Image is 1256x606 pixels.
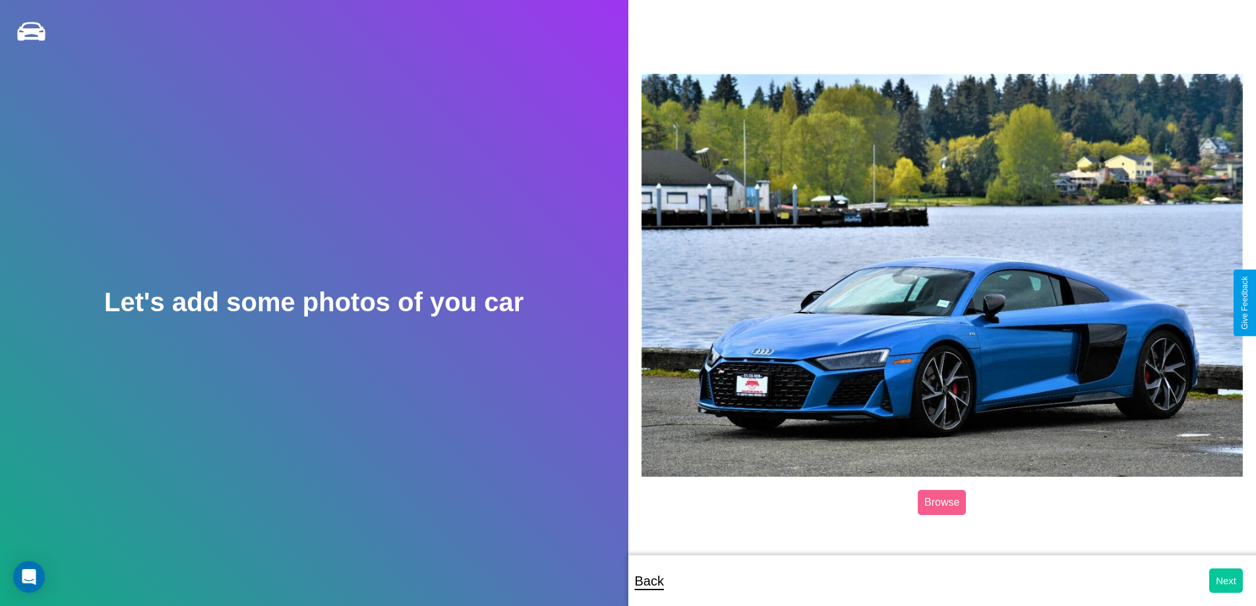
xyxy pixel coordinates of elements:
p: Back [635,569,664,593]
div: Open Intercom Messenger [13,561,45,593]
button: Next [1209,568,1243,593]
img: posted [642,74,1243,477]
div: Give Feedback [1240,276,1249,330]
h2: Let's add some photos of you car [104,288,523,317]
label: Browse [918,490,966,515]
